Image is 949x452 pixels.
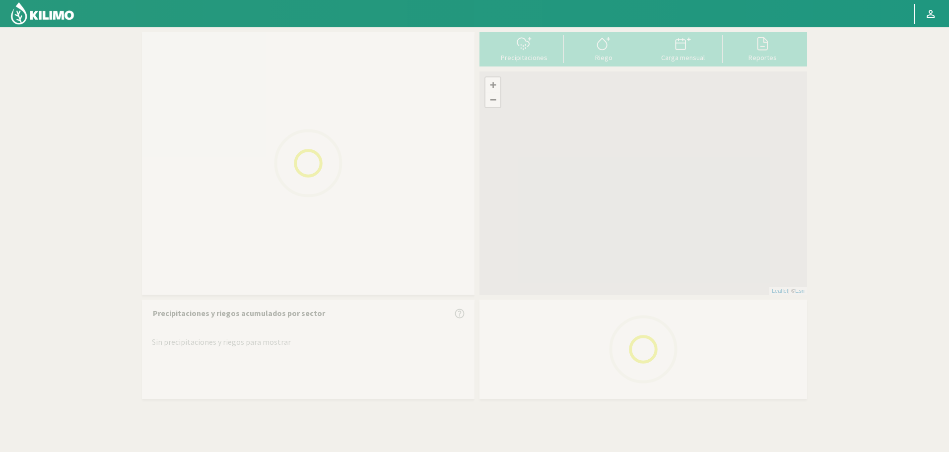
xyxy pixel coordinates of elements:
div: | © [769,287,807,295]
a: Leaflet [772,288,788,294]
button: Carga mensual [643,35,723,62]
img: Loading... [594,300,693,399]
p: Precipitaciones y riegos acumulados por sector [153,307,325,319]
button: Reportes [723,35,802,62]
img: Kilimo [10,1,75,25]
h5: Sin precipitaciones y riegos para mostrar [152,338,465,347]
img: Loading... [259,114,358,213]
a: Zoom out [485,92,500,107]
div: Riego [567,54,640,61]
div: Reportes [726,54,799,61]
div: Carga mensual [646,54,720,61]
a: Esri [795,288,805,294]
button: Precipitaciones [484,35,564,62]
button: Riego [564,35,643,62]
div: Precipitaciones [487,54,561,61]
a: Zoom in [485,77,500,92]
